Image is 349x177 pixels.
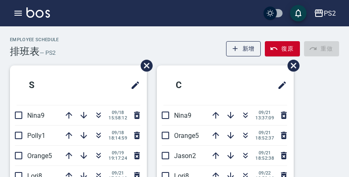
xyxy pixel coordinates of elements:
h6: — PS2 [40,49,56,57]
span: 18:14:59 [108,135,127,141]
div: PS2 [324,8,336,19]
h2: Employee Schedule [10,37,59,42]
button: save [290,5,307,21]
span: Polly1 [27,132,45,140]
span: 09/21 [255,150,274,156]
span: 13:37:09 [255,115,274,121]
span: 刪除班表 [281,54,301,78]
button: 復原 [265,41,300,56]
span: Orange5 [174,132,199,140]
span: Nina9 [174,112,191,119]
span: Jason2 [174,152,196,160]
h2: C [163,70,233,100]
span: 09/21 [108,170,127,176]
span: 刪除班表 [134,54,154,78]
span: 09/21 [255,130,274,135]
span: Nina9 [27,112,45,119]
span: 15:58:12 [108,115,127,121]
span: 09/21 [255,110,274,115]
span: 09/18 [108,130,127,135]
button: PS2 [311,5,339,22]
span: 09/19 [108,150,127,156]
img: Logo [26,7,50,18]
span: 18:52:37 [255,135,274,141]
span: 09/22 [255,170,274,176]
button: 新增 [226,41,261,56]
span: 18:52:38 [255,156,274,161]
span: 19:17:24 [108,156,127,161]
span: Orange5 [27,152,52,160]
span: 修改班表的標題 [125,75,140,95]
span: 修改班表的標題 [272,75,287,95]
h3: 排班表 [10,46,40,57]
span: 09/18 [108,110,127,115]
h2: S [17,70,86,100]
